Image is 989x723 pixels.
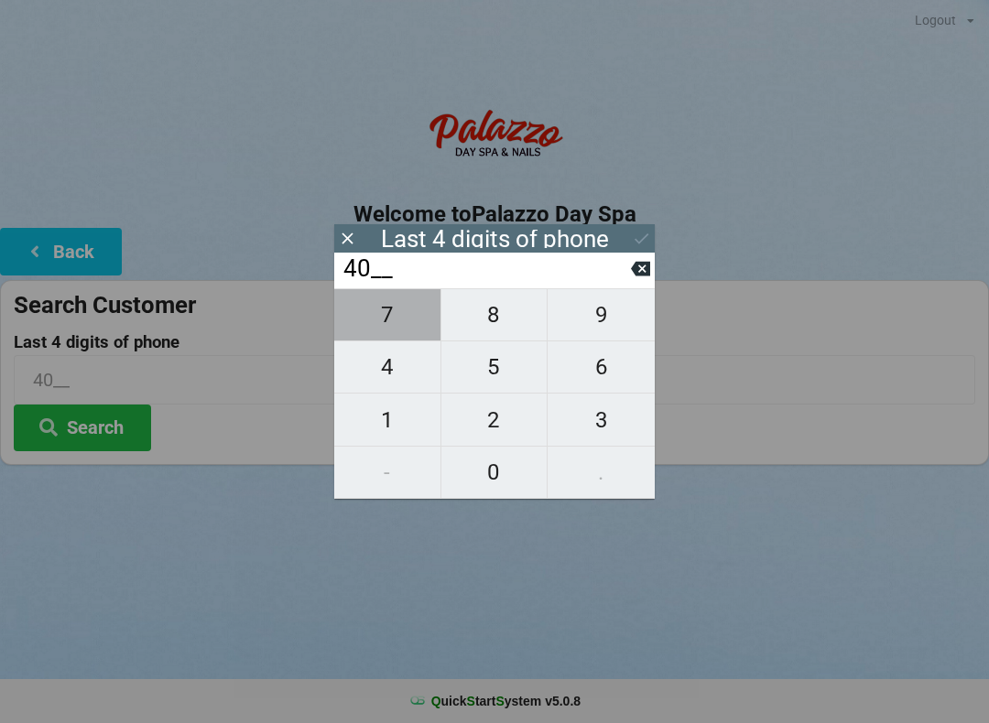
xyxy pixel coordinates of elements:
[441,341,549,394] button: 5
[334,296,440,334] span: 7
[441,296,548,334] span: 8
[441,348,548,386] span: 5
[334,348,440,386] span: 4
[548,348,655,386] span: 6
[548,401,655,439] span: 3
[548,341,655,394] button: 6
[548,296,655,334] span: 9
[441,288,549,341] button: 8
[548,288,655,341] button: 9
[334,394,441,446] button: 1
[334,401,440,439] span: 1
[334,341,441,394] button: 4
[548,394,655,446] button: 3
[441,453,548,491] span: 0
[441,447,549,499] button: 0
[441,394,549,446] button: 2
[334,288,441,341] button: 7
[441,401,548,439] span: 2
[381,230,609,248] div: Last 4 digits of phone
